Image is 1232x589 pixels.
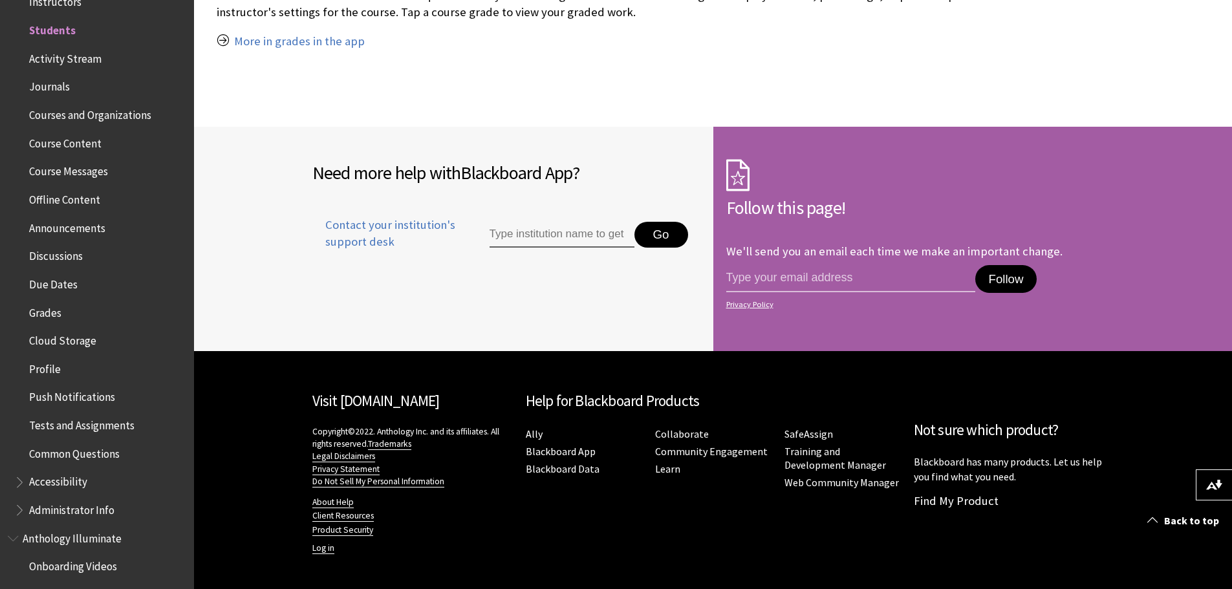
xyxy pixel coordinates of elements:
[29,358,61,376] span: Profile
[526,427,543,441] a: Ally
[726,265,976,292] input: email address
[914,455,1114,484] p: Blackboard has many products. Let us help you find what you need.
[312,425,513,487] p: Copyright©2022. Anthology Inc. and its affiliates. All rights reserved.
[312,510,374,522] a: Client Resources
[312,451,375,462] a: Legal Disclaimers
[526,462,600,476] a: Blackboard Data
[312,217,460,266] a: Contact your institution's support desk
[29,189,100,206] span: Offline Content
[368,438,411,450] a: Trademarks
[29,133,102,150] span: Course Content
[914,419,1114,442] h2: Not sure which product?
[29,19,76,37] span: Students
[1138,509,1232,533] a: Back to top
[655,427,709,441] a: Collaborate
[726,194,1114,221] h2: Follow this page!
[29,499,114,517] span: Administrator Info
[726,244,1063,259] p: We'll send you an email each time we make an important change.
[784,427,833,441] a: SafeAssign
[29,330,96,347] span: Cloud Storage
[312,497,354,508] a: About Help
[975,265,1036,294] button: Follow
[784,476,899,489] a: Web Community Manager
[29,76,70,94] span: Journals
[526,390,901,412] h2: Help for Blackboard Products
[460,161,572,184] span: Blackboard App
[312,464,380,475] a: Privacy Statement
[312,217,460,250] span: Contact your institution's support desk
[914,493,999,508] a: Find My Product
[312,159,700,186] h2: Need more help with ?
[29,161,108,178] span: Course Messages
[29,471,87,489] span: Accessibility
[23,528,122,545] span: Anthology Illuminate
[29,217,105,235] span: Announcements
[312,476,444,487] a: Do Not Sell My Personal Information
[526,445,596,458] a: Blackboard App
[634,222,688,248] button: Go
[655,445,768,458] a: Community Engagement
[312,542,334,554] a: Log in
[29,414,135,432] span: Tests and Assignments
[726,300,1110,309] a: Privacy Policy
[234,34,365,49] a: More in grades in the app
[784,445,886,472] a: Training and Development Manager
[726,159,750,191] img: Subscription Icon
[29,556,117,573] span: Onboarding Videos
[312,391,440,410] a: Visit [DOMAIN_NAME]
[29,302,61,319] span: Grades
[29,443,120,460] span: Common Questions
[29,104,151,122] span: Courses and Organizations
[29,48,102,65] span: Activity Stream
[29,245,83,262] span: Discussions
[312,524,373,536] a: Product Security
[29,273,78,291] span: Due Dates
[29,387,115,404] span: Push Notifications
[490,222,634,248] input: Type institution name to get support
[655,462,680,476] a: Learn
